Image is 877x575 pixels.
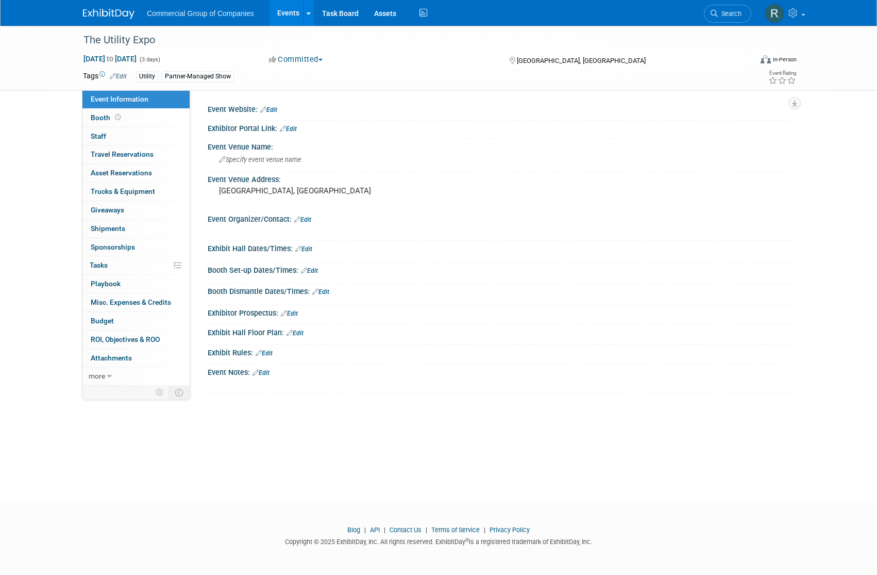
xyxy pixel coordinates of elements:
div: Event Rating [768,71,796,76]
a: Staff [82,127,190,145]
a: Edit [256,350,273,357]
span: | [423,526,430,534]
a: Terms of Service [431,526,480,534]
span: Shipments [91,224,125,233]
a: Sponsorships [82,238,190,256]
div: Event Venue Name: [208,139,794,152]
a: Edit [110,73,127,80]
a: more [82,367,190,385]
a: Playbook [82,275,190,293]
div: Utility [136,71,158,82]
span: Attachments [91,354,132,362]
sup: ® [465,537,469,543]
td: Tags [83,71,127,83]
div: Event Venue Address: [208,172,794,185]
div: The Utility Expo [80,31,736,50]
span: Event Information [91,95,148,103]
span: | [362,526,368,534]
a: Edit [301,267,318,274]
a: Privacy Policy [490,526,530,534]
div: Partner-Managed Show [162,71,234,82]
a: Giveaways [82,201,190,219]
div: In-Person [772,56,797,63]
div: Exhibit Hall Dates/Times: [208,241,794,254]
a: Edit [295,245,312,253]
span: Search [718,10,741,18]
a: Shipments [82,220,190,238]
a: Asset Reservations [82,164,190,182]
span: Tasks [90,261,108,269]
div: Event Notes: [208,365,794,378]
span: Staff [91,132,106,140]
span: more [89,372,105,380]
span: Budget [91,317,114,325]
a: Edit [286,330,303,337]
div: Booth Dismantle Dates/Times: [208,284,794,297]
img: ExhibitDay [83,9,134,19]
td: Toggle Event Tabs [169,386,190,399]
a: Booth [82,109,190,127]
div: Exhibitor Prospectus: [208,305,794,319]
div: Event Format [690,54,797,69]
a: Contact Us [390,526,421,534]
a: Event Information [82,90,190,108]
span: Booth not reserved yet [113,113,123,121]
a: ROI, Objectives & ROO [82,331,190,349]
span: Specify event venue name [219,156,301,163]
span: [DATE] [DATE] [83,54,137,63]
div: Exhibitor Portal Link: [208,121,794,134]
a: API [370,526,380,534]
a: Attachments [82,349,190,367]
span: ROI, Objectives & ROO [91,335,160,343]
span: Sponsorships [91,243,135,251]
span: Trucks & Equipment [91,187,155,195]
div: Booth Set-up Dates/Times: [208,262,794,276]
span: | [481,526,488,534]
a: Edit [294,216,311,223]
a: Edit [312,288,329,295]
div: Event Organizer/Contact: [208,211,794,225]
span: Commercial Group of Companies [147,9,254,18]
img: Rod Leland [765,4,784,23]
pre: [GEOGRAPHIC_DATA], [GEOGRAPHIC_DATA] [219,186,441,195]
td: Personalize Event Tab Strip [151,386,169,399]
span: [GEOGRAPHIC_DATA], [GEOGRAPHIC_DATA] [517,57,646,64]
span: Playbook [91,280,121,288]
a: Search [704,5,751,23]
a: Budget [82,312,190,330]
span: | [381,526,388,534]
span: Booth [91,113,123,122]
a: Edit [281,310,298,317]
a: Misc. Expenses & Credits [82,293,190,311]
a: Edit [252,369,269,376]
div: Exhibit Hall Floor Plan: [208,325,794,338]
span: (3 days) [139,56,160,63]
span: Asset Reservations [91,169,152,177]
a: Blog [347,526,360,534]
a: Tasks [82,256,190,274]
a: Edit [260,106,277,113]
a: Travel Reservations [82,145,190,163]
span: Travel Reservations [91,150,154,158]
a: Edit [280,125,297,133]
span: Giveaways [91,206,124,214]
span: to [105,55,115,63]
span: Misc. Expenses & Credits [91,298,171,306]
div: Exhibit Rules: [208,345,794,358]
div: Event Website: [208,102,794,115]
a: Trucks & Equipment [82,183,190,201]
img: Format-Inperson.png [761,55,771,63]
button: Committed [265,54,327,65]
